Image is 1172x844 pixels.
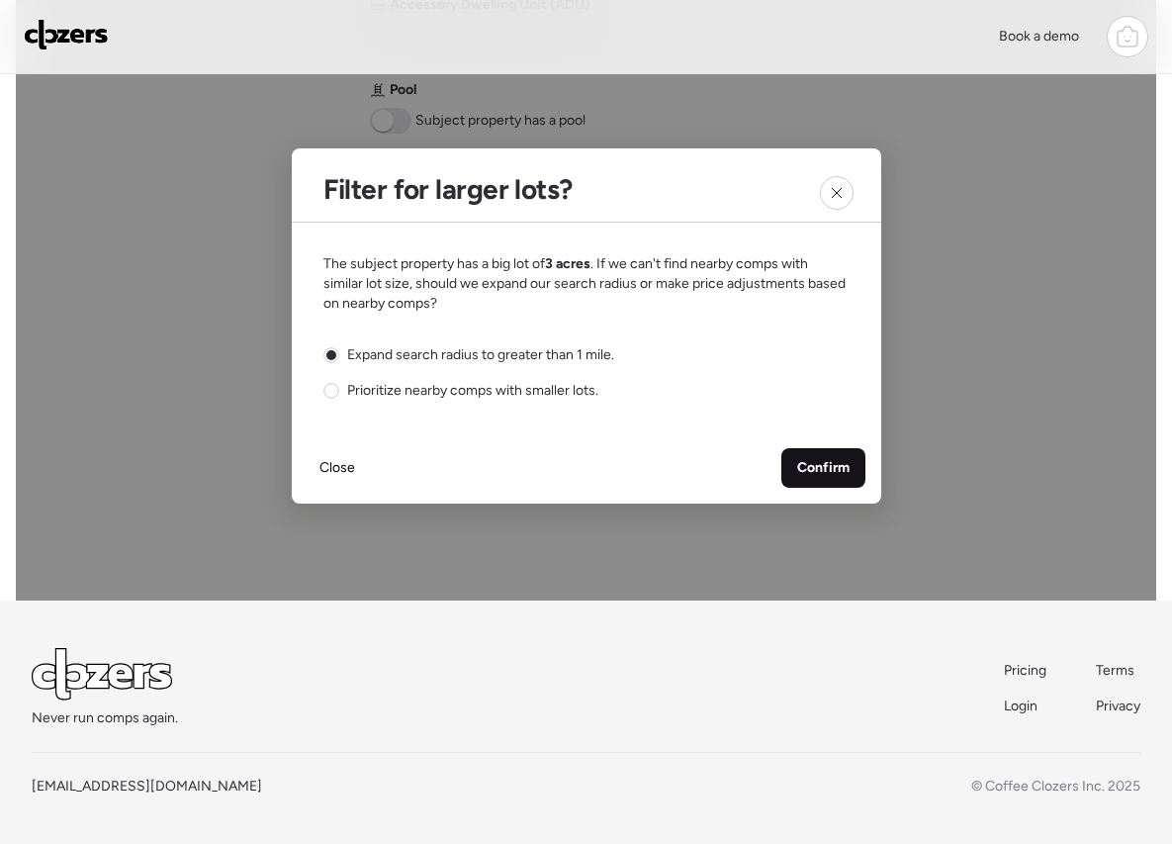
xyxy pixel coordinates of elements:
span: © Coffee Clozers Inc. 2025 [971,778,1140,795]
a: Pricing [1004,661,1048,681]
span: Login [1004,698,1037,714]
span: Confirm [797,458,850,478]
span: The subject property has a big lot of . If we can't find nearby comps with similar lot size, shou... [323,254,850,314]
span: Pricing [1004,662,1046,679]
span: 3 acres [545,255,590,272]
span: Privacy [1096,698,1140,714]
a: Privacy [1096,697,1140,716]
span: Expand search radius to greater than 1 mile. [347,345,614,365]
h2: Filter for larger lots? [323,172,573,206]
a: Terms [1096,661,1140,681]
img: Logo Light [32,648,172,701]
img: Logo [24,19,109,50]
a: [EMAIL_ADDRESS][DOMAIN_NAME] [32,778,262,795]
span: Terms [1096,662,1134,679]
span: Close [319,458,355,478]
span: Prioritize nearby comps with smaller lots. [347,381,598,401]
span: Book a demo [999,28,1079,45]
a: Login [1004,697,1048,716]
span: Never run comps again. [32,708,178,728]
